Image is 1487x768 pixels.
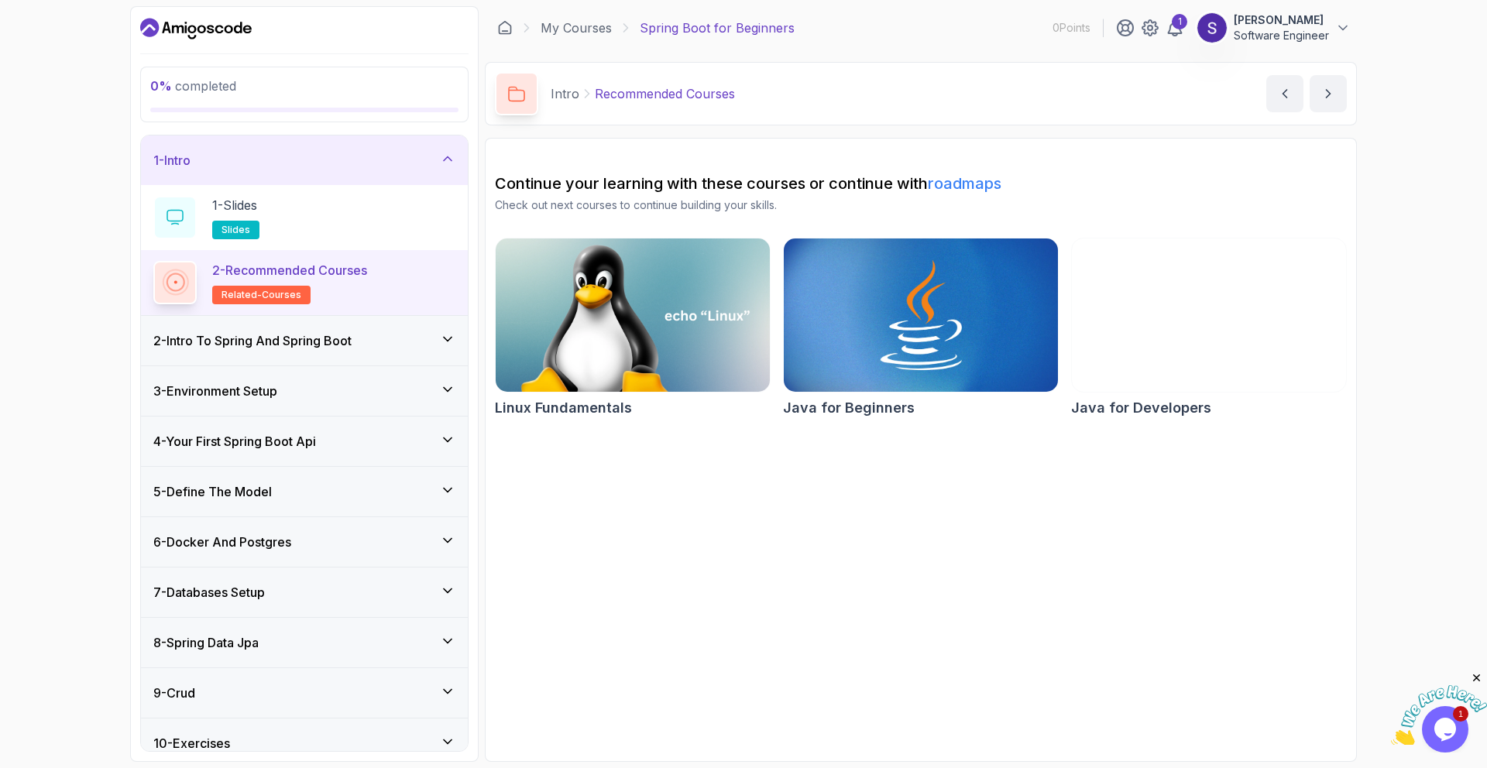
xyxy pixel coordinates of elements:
[141,467,468,516] button: 5-Define The Model
[495,238,771,419] a: Linux Fundamentals cardLinux Fundamentals
[495,197,1347,213] p: Check out next courses to continue building your skills.
[497,20,513,36] a: Dashboard
[153,261,455,304] button: 2-Recommended Coursesrelated-courses
[640,19,795,37] p: Spring Boot for Beginners
[595,84,735,103] p: Recommended Courses
[212,261,367,279] p: 2 - Recommended Courses
[153,331,352,350] h3: 2 - Intro To Spring And Spring Boot
[1266,75,1303,112] button: previous content
[495,173,1347,194] h2: Continue your learning with these courses or continue with
[1197,13,1227,43] img: user profile image
[153,151,191,170] h3: 1 - Intro
[783,397,915,419] h2: Java for Beginners
[150,78,236,94] span: completed
[153,734,230,753] h3: 10 - Exercises
[141,668,468,718] button: 9-Crud
[141,366,468,416] button: 3-Environment Setup
[141,618,468,667] button: 8-Spring Data Jpa
[140,16,252,41] a: Dashboard
[495,397,632,419] h2: Linux Fundamentals
[928,174,1001,193] a: roadmaps
[153,684,195,702] h3: 9 - Crud
[541,19,612,37] a: My Courses
[153,482,272,501] h3: 5 - Define The Model
[141,567,468,617] button: 7-Databases Setup
[1234,28,1329,43] p: Software Engineer
[1053,20,1090,36] p: 0 Points
[153,533,291,551] h3: 6 - Docker And Postgres
[1071,238,1347,419] a: Java for Developers cardJava for Developers
[1310,75,1347,112] button: next content
[222,224,250,236] span: slides
[141,718,468,768] button: 10-Exercises
[141,135,468,185] button: 1-Intro
[222,289,301,301] span: related-courses
[1072,238,1346,392] img: Java for Developers card
[1197,12,1351,43] button: user profile image[PERSON_NAME]Software Engineer
[212,196,257,214] p: 1 - Slides
[496,238,770,392] img: Linux Fundamentals card
[141,316,468,365] button: 2-Intro To Spring And Spring Boot
[141,417,468,466] button: 4-Your First Spring Boot Api
[1071,397,1211,419] h2: Java for Developers
[551,84,579,103] p: Intro
[141,517,468,567] button: 6-Docker And Postgres
[783,238,1059,419] a: Java for Beginners cardJava for Beginners
[1391,671,1487,745] iframe: chat widget
[1172,14,1187,29] div: 1
[150,78,172,94] span: 0 %
[153,633,259,652] h3: 8 - Spring Data Jpa
[1166,19,1184,37] a: 1
[153,432,316,451] h3: 4 - Your First Spring Boot Api
[153,196,455,239] button: 1-Slidesslides
[784,238,1058,392] img: Java for Beginners card
[153,583,265,602] h3: 7 - Databases Setup
[153,382,277,400] h3: 3 - Environment Setup
[1234,12,1329,28] p: [PERSON_NAME]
